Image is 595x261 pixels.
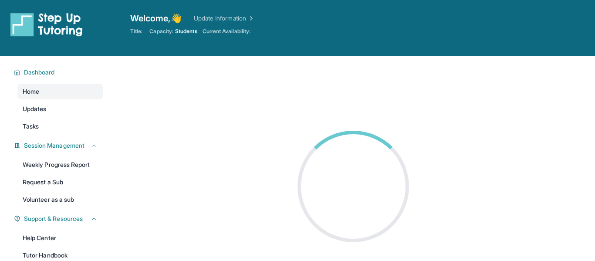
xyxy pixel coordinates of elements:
[20,214,98,223] button: Support & Resources
[17,174,103,190] a: Request a Sub
[194,14,255,23] a: Update Information
[20,141,98,150] button: Session Management
[175,28,197,35] span: Students
[246,14,255,23] img: Chevron Right
[24,141,85,150] span: Session Management
[149,28,173,35] span: Capacity:
[17,84,103,99] a: Home
[17,230,103,246] a: Help Center
[203,28,250,35] span: Current Availability:
[23,122,39,131] span: Tasks
[23,87,39,96] span: Home
[130,12,182,24] span: Welcome, 👋
[10,12,83,37] img: logo
[23,105,47,113] span: Updates
[17,119,103,134] a: Tasks
[17,101,103,117] a: Updates
[17,157,103,173] a: Weekly Progress Report
[20,68,98,77] button: Dashboard
[17,192,103,207] a: Volunteer as a sub
[130,28,142,35] span: Title:
[24,214,83,223] span: Support & Resources
[24,68,55,77] span: Dashboard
